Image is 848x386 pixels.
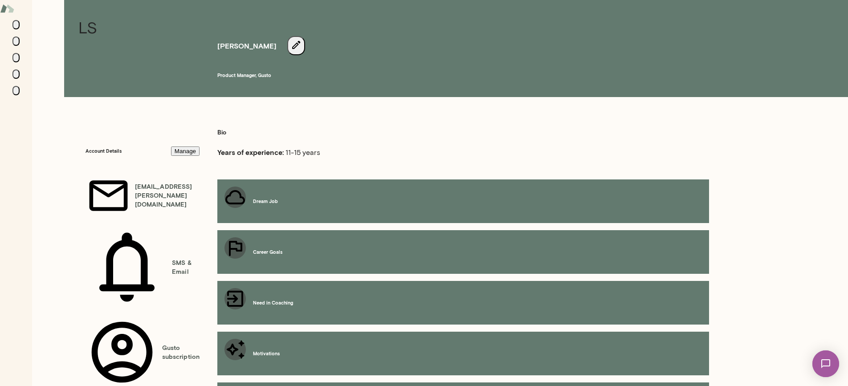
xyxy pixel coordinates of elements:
[217,128,517,137] h5: Bio
[217,147,517,158] p: 11-15 years
[12,86,20,95] button: Documents
[12,69,20,79] button: Insights
[217,148,284,156] b: Years of experience:
[78,19,192,133] div: LS
[217,72,752,79] h6: Product Manager , Gusto
[253,350,280,357] h6: Motivations
[217,41,277,51] h4: [PERSON_NAME]
[86,173,200,219] h6: [EMAIL_ADDRESS][PERSON_NAME][DOMAIN_NAME]
[253,198,278,205] h6: Dream Job
[86,147,122,154] h6: Account Details
[12,20,20,29] button: Home
[171,146,200,156] button: Manage
[253,248,282,256] h6: Career Goals
[86,226,200,309] h6: SMS & Email
[253,299,293,306] h6: Need in Coaching
[12,53,20,62] button: Growth Plan
[12,37,20,46] button: Sessions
